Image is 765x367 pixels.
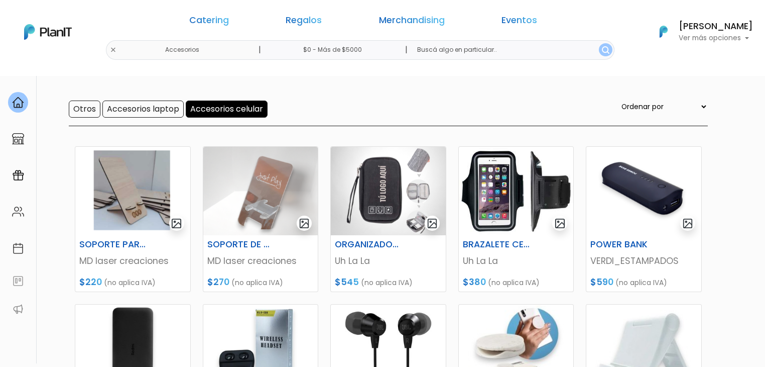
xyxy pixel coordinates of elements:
img: gallery-light [554,218,566,229]
img: gallery-light [171,218,182,229]
img: gallery-light [427,218,438,229]
img: calendar-87d922413cdce8b2cf7b7f5f62616a5cf9e4887200fb71536465627b3292af00.svg [12,242,24,254]
input: Buscá algo en particular.. [409,40,614,60]
h6: POWER BANK [584,239,664,250]
a: gallery-light POWER BANK VERDI_ESTAMPADOS $590 (no aplica IVA) [586,146,702,292]
div: ¿Necesitás ayuda? [52,10,145,29]
p: VERDI_ESTAMPADOS [590,254,697,267]
p: | [259,44,261,56]
p: Uh La La [463,254,570,267]
img: home-e721727adea9d79c4d83392d1f703f7f8bce08238fde08b1acbfd93340b81755.svg [12,97,24,109]
h6: SOPORTE DE CELULAR EN ACRÍLICO [201,239,281,250]
span: (no aplica IVA) [231,278,283,288]
a: Catering [189,16,229,28]
a: gallery-light ORGANIZADOR DE CABLES Uh La La $545 (no aplica IVA) [330,146,446,292]
img: thumb_Captura_de_pantalla_2024-09-06_105359.png [75,147,190,235]
a: Regalos [286,16,322,28]
p: MD laser creaciones [207,254,314,267]
img: gallery-light [299,218,310,229]
img: close-6986928ebcb1d6c9903e3b54e860dbc4d054630f23adef3a32610726dff6a82b.svg [110,47,116,53]
img: people-662611757002400ad9ed0e3c099ab2801c6687ba6c219adb57efc949bc21e19d.svg [12,206,24,218]
span: $220 [79,276,102,288]
img: thumb_02_Soporte_cel_acr%C3%ADlico-PhotoRoom__1_.png [203,147,318,235]
h6: [PERSON_NAME] [679,22,753,31]
span: (no aplica IVA) [615,278,667,288]
span: $545 [335,276,359,288]
h6: SOPORTE PARA CELULAR EN MADERA [73,239,153,250]
p: Ver más opciones [679,35,753,42]
img: PlanIt Logo [24,24,72,40]
img: PlanIt Logo [653,21,675,43]
img: marketplace-4ceaa7011d94191e9ded77b95e3339b90024bf715f7c57f8cf31f2d8c509eaba.svg [12,133,24,145]
img: search_button-432b6d5273f82d61273b3651a40e1bd1b912527efae98b1b7a1b2c0702e16a8d.svg [602,46,609,54]
span: $380 [463,276,486,288]
img: gallery-light [682,218,694,229]
span: (no aplica IVA) [361,278,413,288]
p: MD laser creaciones [79,254,186,267]
a: gallery-light SOPORTE DE CELULAR EN ACRÍLICO MD laser creaciones $270 (no aplica IVA) [203,146,319,292]
span: $270 [207,276,229,288]
img: thumb_Captura_de_pantalla_2024-08-21_122816.png [586,147,701,235]
h6: BRAZALETE CELULAR [457,239,536,250]
img: partners-52edf745621dab592f3b2c58e3bca9d71375a7ef29c3b500c9f145b62cc070d4.svg [12,303,24,315]
input: Otros [69,101,100,118]
p: Uh La La [335,254,442,267]
h6: ORGANIZADOR DE CABLES [329,239,408,250]
span: (no aplica IVA) [488,278,540,288]
a: Merchandising [379,16,445,28]
a: gallery-light SOPORTE PARA CELULAR EN MADERA MD laser creaciones $220 (no aplica IVA) [75,146,191,292]
span: $590 [590,276,613,288]
span: (no aplica IVA) [104,278,156,288]
button: PlanIt Logo [PERSON_NAME] Ver más opciones [647,19,753,45]
a: gallery-light BRAZALETE CELULAR Uh La La $380 (no aplica IVA) [458,146,574,292]
input: Accesorios celular [186,101,268,118]
img: feedback-78b5a0c8f98aac82b08bfc38622c3050aee476f2c9584af64705fc4e61158814.svg [12,275,24,287]
img: thumb_bralete.jpeg [459,147,574,235]
img: thumb_WhatsApp_Image_2023-07-11_at_15.13-PhotoRoom.png [331,147,446,235]
p: | [405,44,408,56]
input: Accesorios laptop [102,101,184,118]
a: Eventos [501,16,537,28]
img: campaigns-02234683943229c281be62815700db0a1741e53638e28bf9629b52c665b00959.svg [12,169,24,181]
